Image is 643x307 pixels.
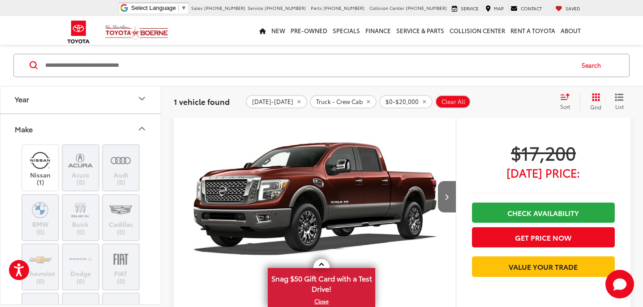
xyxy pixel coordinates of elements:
[558,16,583,45] a: About
[191,4,203,11] span: Sales
[442,98,465,105] span: Clear All
[131,4,187,11] a: Select Language​
[553,5,583,12] a: My Saved Vehicles
[257,16,269,45] a: Home
[173,91,457,303] a: 2017 Nissan Titan XD Platinum Reserve2017 Nissan Titan XD Platinum Reserve2017 Nissan Titan XD Pl...
[0,114,162,143] button: MakeMake
[22,249,59,285] label: Chevrolet (0)
[461,5,479,12] span: Service
[288,16,330,45] a: Pre-Owned
[28,249,52,270] img: Vic Vaughan Toyota of Boerne in Boerne, TX)
[248,4,263,11] span: Service
[330,16,363,45] a: Specials
[265,4,306,11] span: [PHONE_NUMBER]
[63,150,99,186] label: Acura (0)
[472,141,615,164] span: $17,200
[323,4,364,11] span: [PHONE_NUMBER]
[556,93,580,111] button: Select sort value
[472,256,615,277] a: Value Your Trade
[173,91,457,303] div: 2017 Nissan Titan XD Platinum Reserve 0
[246,95,307,108] button: remove 2016-2025
[269,269,374,296] span: Snag $50 Gift Card with a Test Drive!
[108,249,133,270] img: Vic Vaughan Toyota of Boerne in Boerne, TX)
[605,270,634,298] button: Toggle Chat Window
[15,95,29,103] div: Year
[22,199,59,236] label: BMW (0)
[472,203,615,223] a: Check Availability
[181,4,187,11] span: ▼
[310,95,377,108] button: remove Truck%20-%20Crew%20Cab
[68,249,93,270] img: Vic Vaughan Toyota of Boerne in Boerne, TX)
[406,4,447,11] span: [PHONE_NUMBER]
[103,150,139,186] label: Audi (0)
[15,125,33,133] div: Make
[363,16,394,45] a: Finance
[174,96,230,107] span: 1 vehicle found
[252,98,293,105] span: [DATE]-[DATE]
[494,5,504,12] span: Map
[103,249,139,285] label: FIAT (0)
[0,84,162,113] button: YearYear
[447,16,508,45] a: Collision Center
[103,199,139,236] label: Cadillac (0)
[369,4,404,11] span: Collision Center
[22,150,59,186] label: Nissan (1)
[63,249,99,285] label: Dodge (0)
[605,270,634,298] svg: Start Chat
[68,150,93,171] img: Vic Vaughan Toyota of Boerne in Boerne, TX)
[438,181,456,212] button: Next image
[566,5,580,12] span: Saved
[386,98,419,105] span: $0-$20,000
[137,93,147,104] div: Year
[483,5,506,12] a: Map
[472,227,615,247] button: Get Price Now
[108,150,133,171] img: Vic Vaughan Toyota of Boerne in Boerne, TX)
[608,93,630,111] button: List View
[590,103,601,111] span: Grid
[472,168,615,177] span: [DATE] Price:
[379,95,433,108] button: remove 0-20000
[137,123,147,134] div: Make
[63,199,99,236] label: Buick (0)
[316,98,363,105] span: Truck - Crew Cab
[508,5,544,12] a: Contact
[573,54,614,77] button: Search
[521,5,542,12] span: Contact
[560,103,570,110] span: Sort
[204,4,245,11] span: [PHONE_NUMBER]
[173,91,457,304] img: 2017 Nissan Titan XD Platinum Reserve
[68,199,93,221] img: Vic Vaughan Toyota of Boerne in Boerne, TX)
[108,199,133,221] img: Vic Vaughan Toyota of Boerne in Boerne, TX)
[178,4,179,11] span: ​
[269,16,288,45] a: New
[28,150,52,171] img: Vic Vaughan Toyota of Boerne in Boerne, TX)
[311,4,322,11] span: Parts
[28,199,52,221] img: Vic Vaughan Toyota of Boerne in Boerne, TX)
[44,55,573,76] input: Search by Make, Model, or Keyword
[62,17,95,47] img: Toyota
[131,4,176,11] span: Select Language
[394,16,447,45] a: Service & Parts: Opens in a new tab
[508,16,558,45] a: Rent a Toyota
[580,93,608,111] button: Grid View
[435,95,471,108] button: Clear All
[615,103,624,110] span: List
[450,5,481,12] a: Service
[105,24,169,40] img: Vic Vaughan Toyota of Boerne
